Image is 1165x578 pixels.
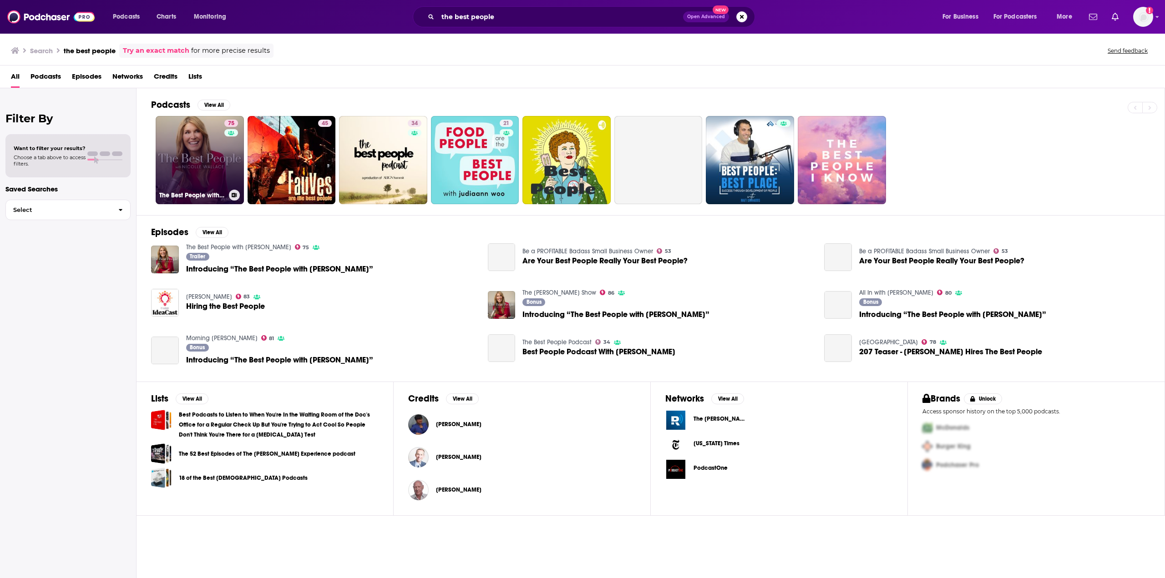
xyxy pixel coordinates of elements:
span: 83 [243,295,250,299]
a: Introducing “The Best People with Nicolle Wallace” [522,311,709,318]
span: The [PERSON_NAME] Network [694,415,774,422]
a: Lists [188,69,202,88]
a: Podcasts [30,69,61,88]
a: 45 [248,116,336,204]
button: Theodora ThomasTheodora Thomas [408,410,636,439]
a: Try an exact match [123,45,189,56]
a: Chapo Trap House [859,338,918,346]
span: Podcasts [113,10,140,23]
span: [PERSON_NAME] [436,421,481,428]
span: 53 [665,249,671,253]
a: 75 [295,244,309,250]
button: View All [446,393,479,404]
a: Are Your Best People Really Your Best People? [522,257,688,265]
span: Select [6,207,111,213]
h2: Lists [151,393,168,404]
img: Second Pro Logo [919,437,936,456]
a: 45 [318,120,332,127]
span: All [11,69,20,88]
button: View All [198,100,230,111]
a: 18 of the Best Christian Podcasts [151,467,172,488]
span: Monitoring [194,10,226,23]
span: Credits [154,69,177,88]
a: 207 Teaser - Trump Hires The Best People [859,348,1042,356]
a: 80 [937,290,952,295]
span: 86 [608,291,614,295]
a: Episodes [72,69,101,88]
span: Open Advanced [687,15,725,19]
button: open menu [187,10,238,24]
a: Chris Tate [408,480,429,500]
span: PodcastOne [694,464,728,472]
input: Search podcasts, credits, & more... [438,10,683,24]
span: 21 [503,119,509,128]
span: Charts [157,10,176,23]
span: Introducing “The Best People with [PERSON_NAME]” [186,356,373,364]
span: Want to filter your results? [14,145,86,151]
a: PodcastsView All [151,99,230,111]
span: 80 [945,291,952,295]
a: 207 Teaser - Trump Hires The Best People [824,334,852,362]
a: Introducing “The Best People with Nicolle Wallace” [186,356,373,364]
a: Are Your Best People Really Your Best People? [824,243,852,271]
a: Show notifications dropdown [1085,9,1101,25]
button: View All [196,227,228,238]
button: open menu [1050,10,1084,24]
a: The Rachel Maddow Show [522,289,596,297]
a: 34 [595,339,610,345]
span: [PERSON_NAME] [436,453,481,461]
a: Introducing “The Best People with Nicolle Wallace” [151,337,179,364]
img: User Profile [1133,7,1153,27]
span: Best People Podcast With [PERSON_NAME] [522,348,675,356]
span: More [1057,10,1072,23]
span: Podchaser Pro [936,461,979,469]
a: Be a PROFITABLE Badass Small Business Owner [522,247,653,255]
img: Introducing “The Best People with Nicolle Wallace” [151,246,179,273]
span: [US_STATE] Times [694,440,740,447]
a: Introducing “The Best People with Nicolle Wallace” [824,291,852,319]
img: PodcastOne logo [665,459,686,480]
a: Best Podcasts to Listen to When You're In the Waiting Room of the Doc's Office for a Regular Chec... [179,410,379,440]
a: Be a PROFITABLE Badass Small Business Owner [859,247,990,255]
a: New York Times logo[US_STATE] Times [665,434,893,455]
h2: Episodes [151,226,188,238]
button: Select [5,200,131,220]
a: 18 of the Best [DEMOGRAPHIC_DATA] Podcasts [179,473,308,483]
span: Trailer [190,254,205,259]
span: Bonus [863,299,878,305]
img: Theodora Thomas [408,414,429,435]
span: Burger King [936,442,971,450]
a: Show notifications dropdown [1108,9,1122,25]
svg: Add a profile image [1146,7,1153,14]
button: PodcastOne logoPodcastOne [665,459,893,480]
a: Hiring the Best People [151,289,179,317]
span: 34 [411,119,418,128]
h3: The Best People with [PERSON_NAME] [159,191,225,199]
h3: the best people [64,46,116,55]
span: 75 [228,119,234,128]
a: CreditsView All [408,393,479,404]
h2: Brands [922,393,960,404]
span: Bonus [527,299,542,305]
button: Chris TateChris Tate [408,475,636,504]
span: Logged in as tessvanden [1133,7,1153,27]
a: Podchaser - Follow, Share and Rate Podcasts [7,8,95,25]
span: Hiring the Best People [186,302,265,310]
a: The 52 Best Episodes of The Joe Rogan Experience podcast [151,443,172,464]
span: 34 [603,340,610,344]
a: Are Your Best People Really Your Best People? [488,243,516,271]
span: Introducing “The Best People with [PERSON_NAME]” [859,311,1046,318]
a: Best People Podcast With Jay Taylor [488,334,516,362]
p: Saved Searches [5,185,131,193]
span: Best Podcasts to Listen to When You're In the Waiting Room of the Doc's Office for a Regular Chec... [151,410,172,430]
a: ListsView All [151,393,208,404]
a: 34 [408,120,421,127]
a: 75The Best People with [PERSON_NAME] [156,116,244,204]
a: Introducing “The Best People with Nicolle Wallace” [488,291,516,319]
